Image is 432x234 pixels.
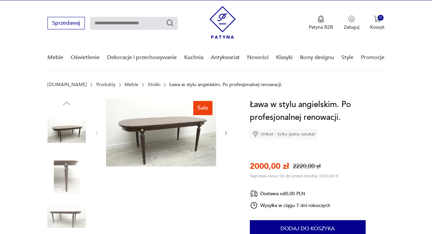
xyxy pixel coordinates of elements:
[107,45,177,71] a: Dekoracje i przechowywanie
[148,82,160,87] a: Stoliki
[300,45,334,71] a: Ikony designu
[374,16,380,22] img: Ikona koszyka
[47,45,63,71] a: Meble
[47,82,87,87] a: [DOMAIN_NAME]
[106,98,216,166] img: Zdjęcie produktu Ława w stylu angielskim. Po profesjonalnej renowacji.
[370,16,385,30] button: 0Koszyk
[250,98,385,124] h1: Ława w stylu angielskim. Po profesjonalnej renowacji.
[96,82,115,87] a: Produkty
[166,19,174,27] button: Szukaj
[250,161,289,172] p: 2000,00 zł
[309,24,333,30] p: Patyna B2B
[361,45,385,71] a: Promocje
[250,129,318,139] div: Unikat - tylko jedna sztuka!
[47,112,86,150] img: Zdjęcie produktu Ława w stylu angielskim. Po profesjonalnej renowacji.
[293,162,321,171] p: 2220,00 zł
[193,101,212,115] div: Sale
[344,16,359,30] button: Zaloguj
[247,45,269,71] a: Nowości
[348,16,355,22] img: Ikonka użytkownika
[250,201,331,209] div: Wysyłka w ciągu 7 dni roboczych
[250,189,258,198] img: Ikona dostawy
[71,45,100,71] a: Oświetlenie
[276,45,293,71] a: Klasyki
[378,15,384,21] div: 0
[211,45,240,71] a: Antykwariat
[169,82,282,87] p: Ława w stylu angielskim. Po profesjonalnej renowacji.
[370,24,385,30] p: Koszyk
[184,45,203,71] a: Kuchnia
[250,189,331,198] div: Dostawa od 0,00 PLN
[209,6,236,39] img: Patyna - sklep z meblami i dekoracjami vintage
[250,173,338,179] p: Najniższa cena z 30 dni przed obniżką: 2220,00 zł
[125,82,138,87] a: Meble
[47,21,85,26] a: Sprzedawaj
[344,24,359,30] p: Zaloguj
[341,45,354,71] a: Style
[47,155,86,193] img: Zdjęcie produktu Ława w stylu angielskim. Po profesjonalnej renowacji.
[318,16,324,23] img: Ikona medalu
[253,131,259,137] img: Ikona diamentu
[47,17,85,29] button: Sprzedawaj
[309,16,333,30] a: Ikona medaluPatyna B2B
[309,16,333,30] button: Patyna B2B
